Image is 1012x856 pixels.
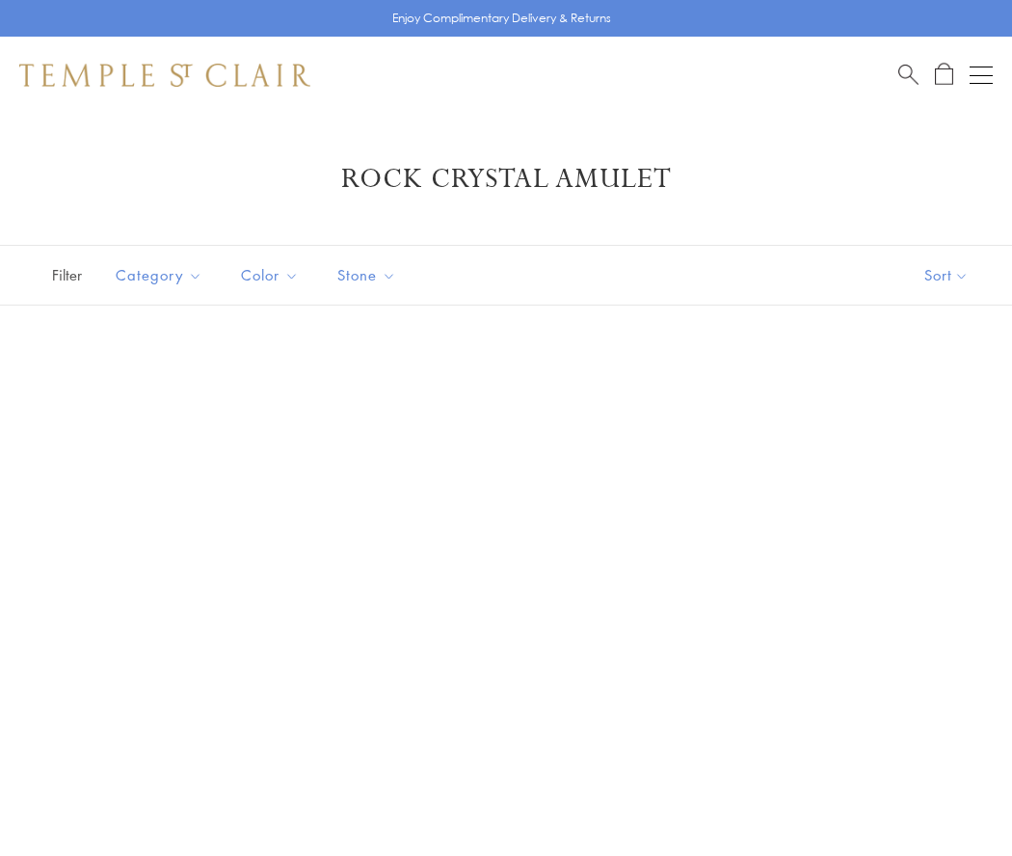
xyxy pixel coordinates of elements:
[226,254,313,297] button: Color
[101,254,217,297] button: Category
[323,254,411,297] button: Stone
[106,263,217,287] span: Category
[970,64,993,87] button: Open navigation
[48,162,964,197] h1: Rock Crystal Amulet
[935,63,953,87] a: Open Shopping Bag
[392,9,611,28] p: Enjoy Complimentary Delivery & Returns
[231,263,313,287] span: Color
[328,263,411,287] span: Stone
[881,246,1012,305] button: Show sort by
[898,63,919,87] a: Search
[19,64,310,87] img: Temple St. Clair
